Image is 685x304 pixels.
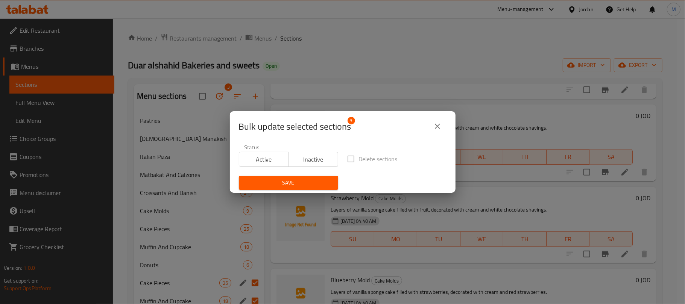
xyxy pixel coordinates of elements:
button: Inactive [288,152,338,167]
button: Save [239,176,338,190]
span: Save [245,178,332,188]
span: 3 [348,117,355,124]
span: Delete sections [359,154,398,163]
span: Inactive [292,154,335,165]
button: close [428,117,447,135]
button: Active [239,152,289,167]
span: Active [242,154,286,165]
span: Selected section count [239,121,351,133]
